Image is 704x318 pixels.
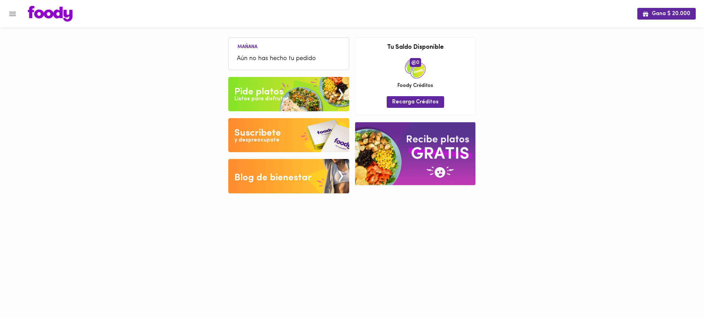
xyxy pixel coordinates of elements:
img: Blog de bienestar [228,159,349,193]
div: Listos para disfrutar [234,95,288,103]
button: Menu [4,5,21,22]
img: credits-package.png [405,58,426,79]
button: Recarga Créditos [387,96,444,107]
button: Gana $ 20.000 [637,8,696,19]
span: Recarga Créditos [392,99,439,105]
div: Blog de bienestar [234,171,312,185]
img: Pide un Platos [228,77,349,111]
li: Mañana [232,43,263,49]
img: referral-banner.png [355,122,475,185]
iframe: Messagebird Livechat Widget [664,278,697,311]
span: Foody Créditos [397,82,433,89]
div: y despreocupate [234,136,279,144]
img: Disfruta bajar de peso [228,118,349,152]
span: Gana $ 20.000 [643,11,690,17]
div: Pide platos [234,85,284,99]
span: Aún no has hecho tu pedido [237,54,341,64]
h3: Tu Saldo Disponible [360,44,470,51]
img: foody-creditos.png [411,60,416,65]
div: Suscribete [234,126,281,140]
img: logo.png [28,6,73,22]
span: 0 [410,58,421,67]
